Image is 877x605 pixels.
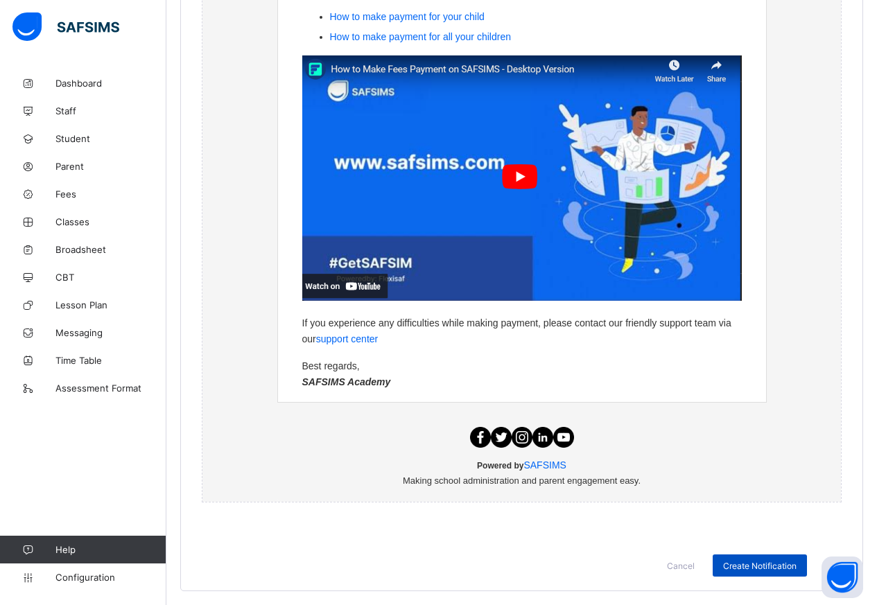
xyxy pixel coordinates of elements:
[477,461,523,471] b: Powered by
[55,272,166,283] span: CBT
[512,427,532,448] img: instagram_alt.png
[55,216,166,227] span: Classes
[55,327,166,338] span: Messaging
[470,427,491,448] img: facebook_alt.png
[55,188,166,200] span: Fees
[316,333,379,344] a: support center
[553,427,574,448] img: youtube_alt.png
[302,475,743,486] p: Making school administration and parent engagement easy.
[667,561,695,571] span: Cancel
[12,12,119,42] img: safsims
[330,11,485,22] a: How to make payment for your child
[330,31,511,42] a: How to make payment for all your children
[523,459,566,471] a: SAFSIMS
[822,556,863,598] button: Open asap
[55,78,166,89] span: Dashboard
[55,572,166,583] span: Configuration
[55,383,166,394] span: Assessment Format
[55,161,166,172] span: Parent
[302,315,742,347] p: If you experience any difficulties while making payment, please contact our friendly support team...
[491,427,512,448] img: twitter_alt.png
[55,355,166,366] span: Time Table
[55,133,166,144] span: Student
[302,358,742,390] p: Best regards,
[532,427,553,448] img: linkedin_alt.png
[55,105,166,116] span: Staff
[55,544,166,555] span: Help
[302,55,742,301] img: safsims-fees-payment-desktop.png
[302,376,391,387] b: SAFSIMS Academy
[55,244,166,255] span: Broadsheet
[723,561,797,571] span: Create Notification
[55,299,166,310] span: Lesson Plan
